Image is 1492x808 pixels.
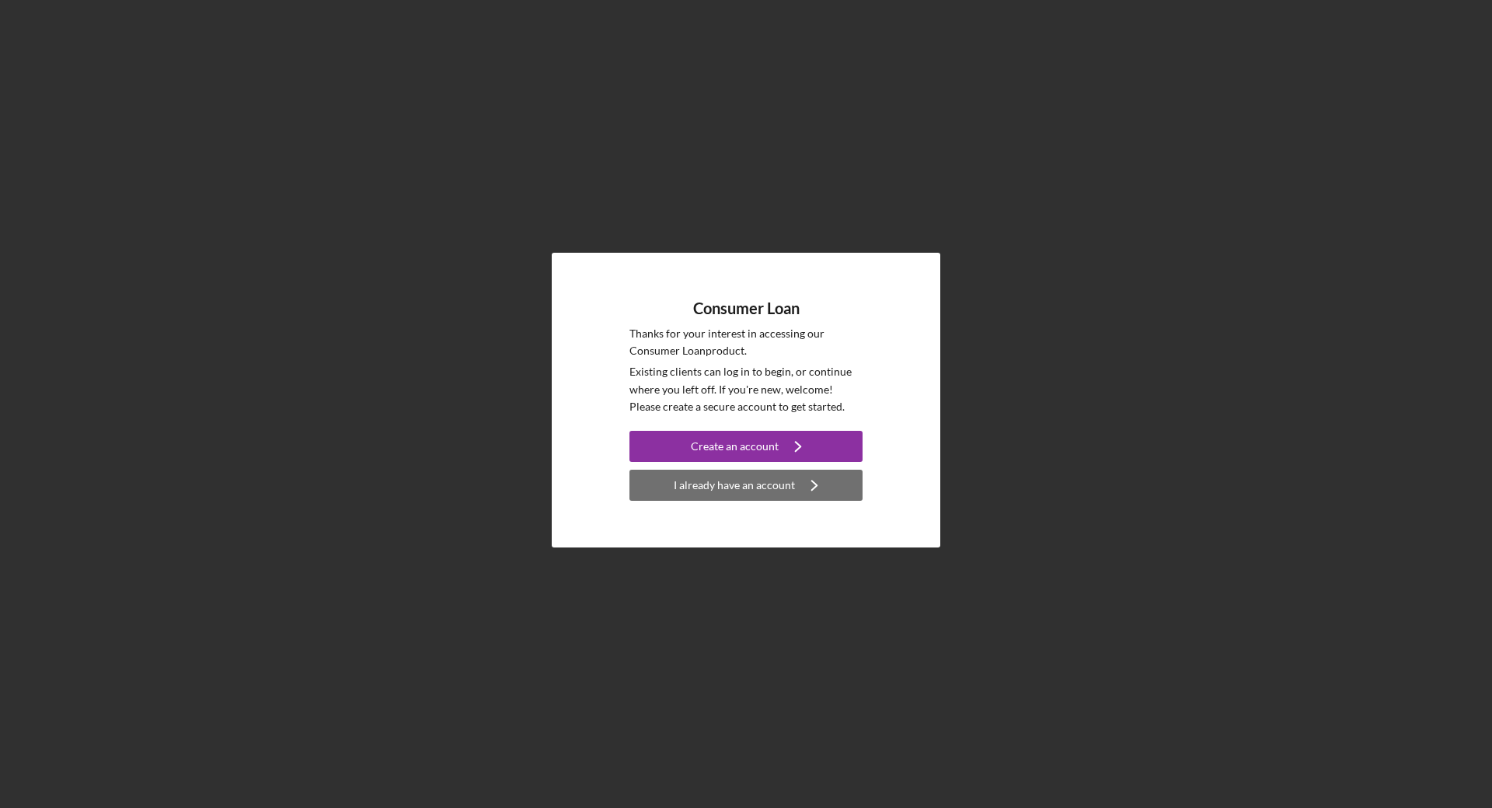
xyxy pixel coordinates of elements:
[693,299,800,317] h4: Consumer Loan
[629,363,863,415] p: Existing clients can log in to begin, or continue where you left off. If you're new, welcome! Ple...
[629,325,863,360] p: Thanks for your interest in accessing our Consumer Loan product.
[691,431,779,462] div: Create an account
[629,431,863,466] a: Create an account
[629,470,863,501] button: I already have an account
[629,431,863,462] button: Create an account
[674,470,795,501] div: I already have an account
